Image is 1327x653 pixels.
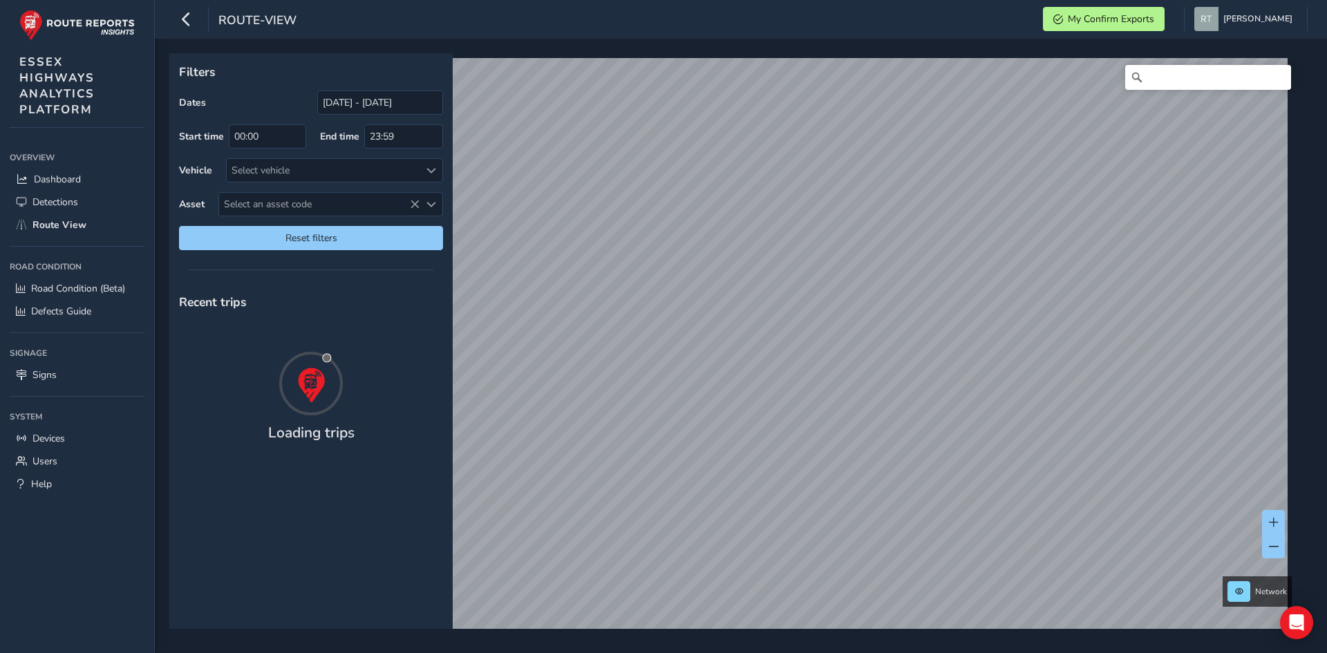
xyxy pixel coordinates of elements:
[179,96,206,109] label: Dates
[179,198,205,211] label: Asset
[179,130,224,143] label: Start time
[179,63,443,81] p: Filters
[320,130,359,143] label: End time
[32,218,86,231] span: Route View
[219,193,420,216] span: Select an asset code
[10,256,144,277] div: Road Condition
[31,477,52,491] span: Help
[10,363,144,386] a: Signs
[420,193,442,216] div: Select an asset code
[10,147,144,168] div: Overview
[10,300,144,323] a: Defects Guide
[1280,606,1313,639] div: Open Intercom Messenger
[10,427,144,450] a: Devices
[227,159,420,182] div: Select vehicle
[10,343,144,363] div: Signage
[1223,7,1292,31] span: [PERSON_NAME]
[1043,7,1165,31] button: My Confirm Exports
[1255,586,1287,597] span: Network
[32,368,57,381] span: Signs
[179,164,212,177] label: Vehicle
[32,455,57,468] span: Users
[1194,7,1297,31] button: [PERSON_NAME]
[19,10,135,41] img: rr logo
[179,294,247,310] span: Recent trips
[10,406,144,427] div: System
[10,277,144,300] a: Road Condition (Beta)
[10,191,144,214] a: Detections
[19,54,95,117] span: ESSEX HIGHWAYS ANALYTICS PLATFORM
[31,282,125,295] span: Road Condition (Beta)
[1194,7,1218,31] img: diamond-layout
[10,473,144,495] a: Help
[1068,12,1154,26] span: My Confirm Exports
[174,58,1288,645] canvas: Map
[32,432,65,445] span: Devices
[10,450,144,473] a: Users
[31,305,91,318] span: Defects Guide
[34,173,81,186] span: Dashboard
[1125,65,1291,90] input: Search
[10,168,144,191] a: Dashboard
[32,196,78,209] span: Detections
[179,226,443,250] button: Reset filters
[268,424,355,442] h4: Loading trips
[218,12,297,31] span: route-view
[10,214,144,236] a: Route View
[189,231,433,245] span: Reset filters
